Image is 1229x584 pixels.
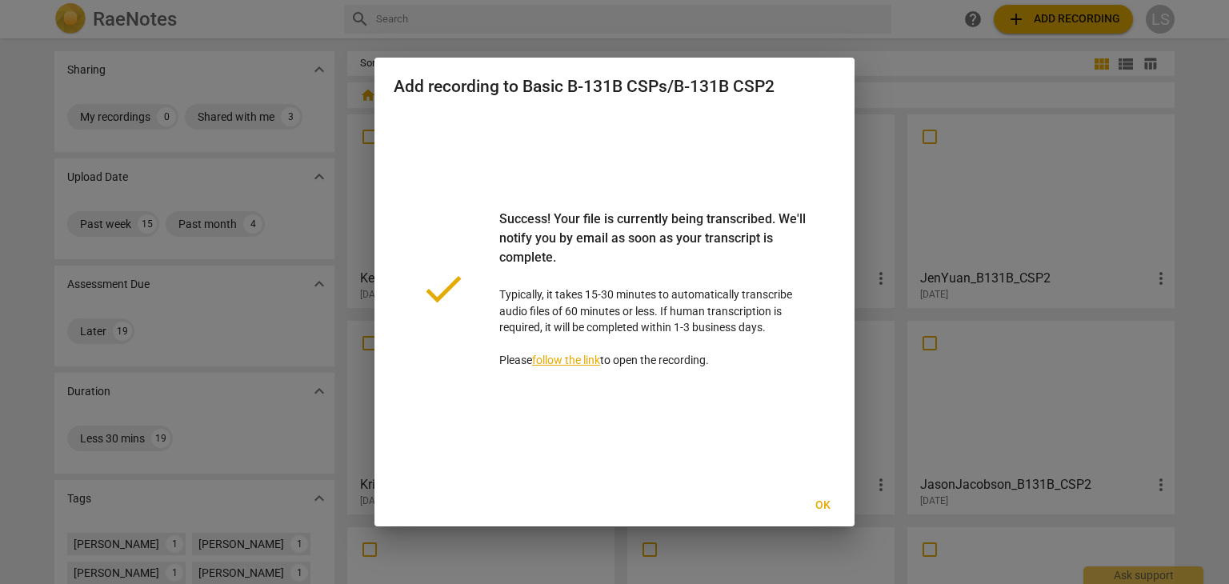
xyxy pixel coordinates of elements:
[499,210,810,286] div: Success! Your file is currently being transcribed. We'll notify you by email as soon as your tran...
[419,265,467,313] span: done
[810,498,835,514] span: Ok
[499,210,810,369] p: Typically, it takes 15-30 minutes to automatically transcribe audio files of 60 minutes or less. ...
[532,354,600,366] a: follow the link
[797,491,848,520] button: Ok
[394,77,835,97] h2: Add recording to Basic B-131B CSPs/B-131B CSP2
